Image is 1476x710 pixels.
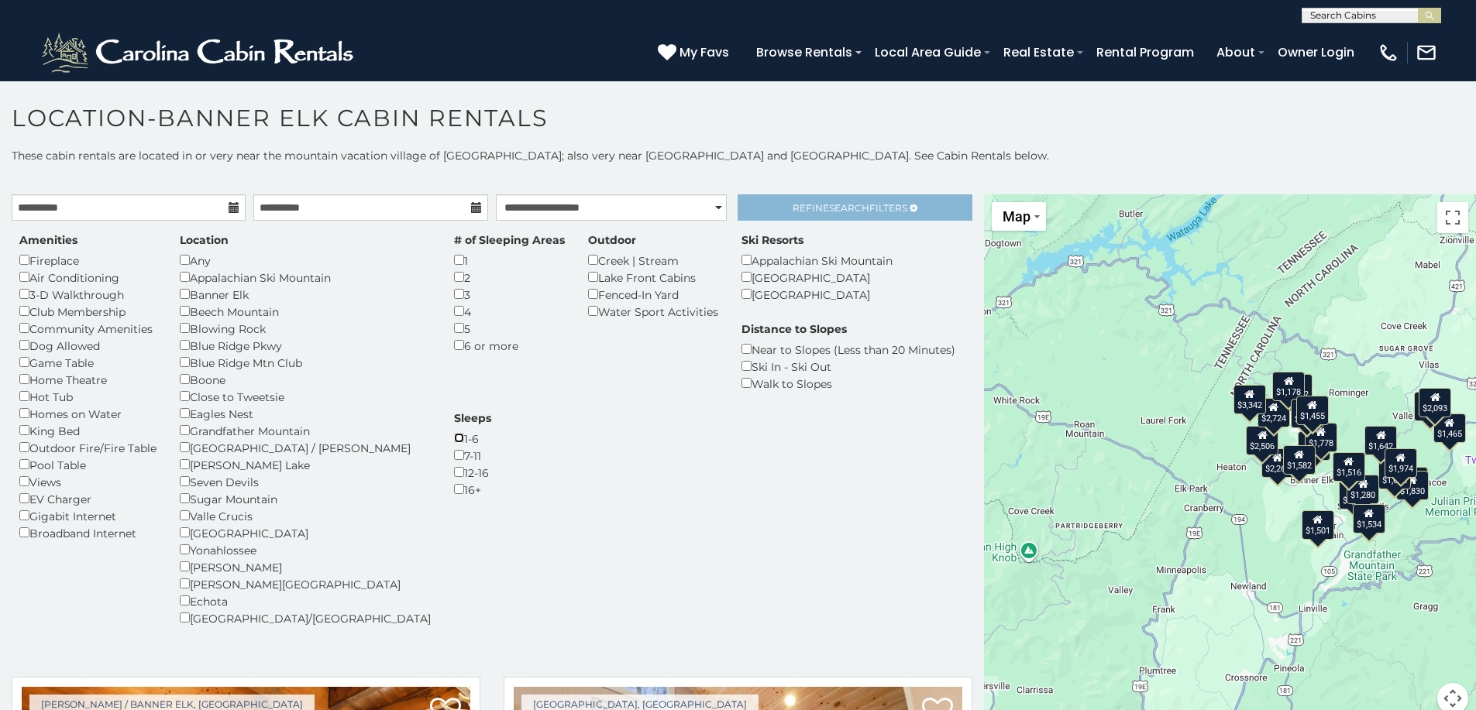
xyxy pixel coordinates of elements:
[1302,510,1334,540] div: $1,501
[180,439,431,456] div: [GEOGRAPHIC_DATA] / [PERSON_NAME]
[1385,448,1417,478] div: $1,974
[19,524,157,541] div: Broadband Internet
[180,575,431,592] div: [PERSON_NAME][GEOGRAPHIC_DATA]
[454,269,565,286] div: 2
[1378,42,1399,63] img: phone-regular-white.png
[829,202,869,214] span: Search
[180,388,431,405] div: Close to Tweetsie
[1270,39,1362,66] a: Owner Login
[39,29,360,76] img: White-1-2.png
[19,490,157,507] div: EV Charger
[741,341,955,358] div: Near to Slopes (Less than 20 Minutes)
[454,286,565,303] div: 3
[588,269,718,286] div: Lake Front Cabins
[1437,202,1468,233] button: Toggle fullscreen view
[1233,385,1266,414] div: $3,342
[996,39,1082,66] a: Real Estate
[741,321,847,337] label: Distance to Slopes
[180,337,431,354] div: Blue Ridge Pkwy
[19,303,157,320] div: Club Membership
[1305,423,1337,452] div: $1,778
[180,609,431,626] div: [GEOGRAPHIC_DATA]/[GEOGRAPHIC_DATA]
[741,286,893,303] div: [GEOGRAPHIC_DATA]
[680,43,729,62] span: My Favs
[1333,452,1365,482] div: $1,516
[1258,397,1290,427] div: $2,724
[741,252,893,269] div: Appalachian Ski Mountain
[588,303,718,320] div: Water Sport Activities
[1261,448,1294,478] div: $2,263
[180,473,431,490] div: Seven Devils
[19,252,157,269] div: Fireplace
[454,232,565,248] label: # of Sleeping Areas
[180,524,431,541] div: [GEOGRAPHIC_DATA]
[19,456,157,473] div: Pool Table
[741,269,893,286] div: [GEOGRAPHIC_DATA]
[180,252,431,269] div: Any
[180,371,431,388] div: Boone
[180,422,431,439] div: Grandfather Mountain
[19,422,157,439] div: King Bed
[19,320,157,337] div: Community Amenities
[180,354,431,371] div: Blue Ridge Mtn Club
[19,286,157,303] div: 3-D Walkthrough
[1273,371,1306,400] div: $1,178
[1296,395,1329,424] div: $1,455
[180,303,431,320] div: Beech Mountain
[454,410,491,426] label: Sleeps
[180,405,431,422] div: Eagles Nest
[180,286,431,303] div: Banner Elk
[1353,503,1385,533] div: $1,534
[19,371,157,388] div: Home Theatre
[454,337,565,354] div: 6 or more
[738,194,972,221] a: RefineSearchFilters
[19,337,157,354] div: Dog Allowed
[19,507,157,524] div: Gigabit Internet
[741,375,955,392] div: Walk to Slopes
[992,202,1046,231] button: Change map style
[867,39,989,66] a: Local Area Guide
[19,354,157,371] div: Game Table
[454,481,491,498] div: 16+
[588,252,718,269] div: Creek | Stream
[1378,460,1411,489] div: $1,622
[19,232,77,248] label: Amenities
[1292,399,1324,428] div: $1,063
[19,473,157,490] div: Views
[793,202,907,214] span: Refine Filters
[1396,470,1429,499] div: $1,830
[748,39,860,66] a: Browse Rentals
[1089,39,1202,66] a: Rental Program
[1340,480,1372,509] div: $1,639
[454,430,491,447] div: 1-6
[1414,392,1447,421] div: $1,810
[180,456,431,473] div: [PERSON_NAME] Lake
[454,447,491,464] div: 7-11
[1419,387,1451,417] div: $2,093
[588,286,718,303] div: Fenced-In Yard
[180,232,229,248] label: Location
[454,303,565,320] div: 4
[1247,425,1279,454] div: $2,506
[658,43,733,63] a: My Favs
[741,358,955,375] div: Ski In - Ski Out
[19,439,157,456] div: Outdoor Fire/Fire Table
[1283,445,1316,475] div: $1,582
[741,232,803,248] label: Ski Resorts
[1003,208,1030,225] span: Map
[180,269,431,286] div: Appalachian Ski Mountain
[454,320,565,337] div: 5
[1433,413,1466,443] div: $1,465
[19,269,157,286] div: Air Conditioning
[180,541,431,558] div: Yonahlossee
[588,232,636,248] label: Outdoor
[180,558,431,575] div: [PERSON_NAME]
[180,320,431,337] div: Blowing Rock
[180,490,431,507] div: Sugar Mountain
[454,252,565,269] div: 1
[180,592,431,609] div: Echota
[1209,39,1263,66] a: About
[1347,474,1380,503] div: $1,280
[180,507,431,524] div: Valle Crucis
[19,405,157,422] div: Homes on Water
